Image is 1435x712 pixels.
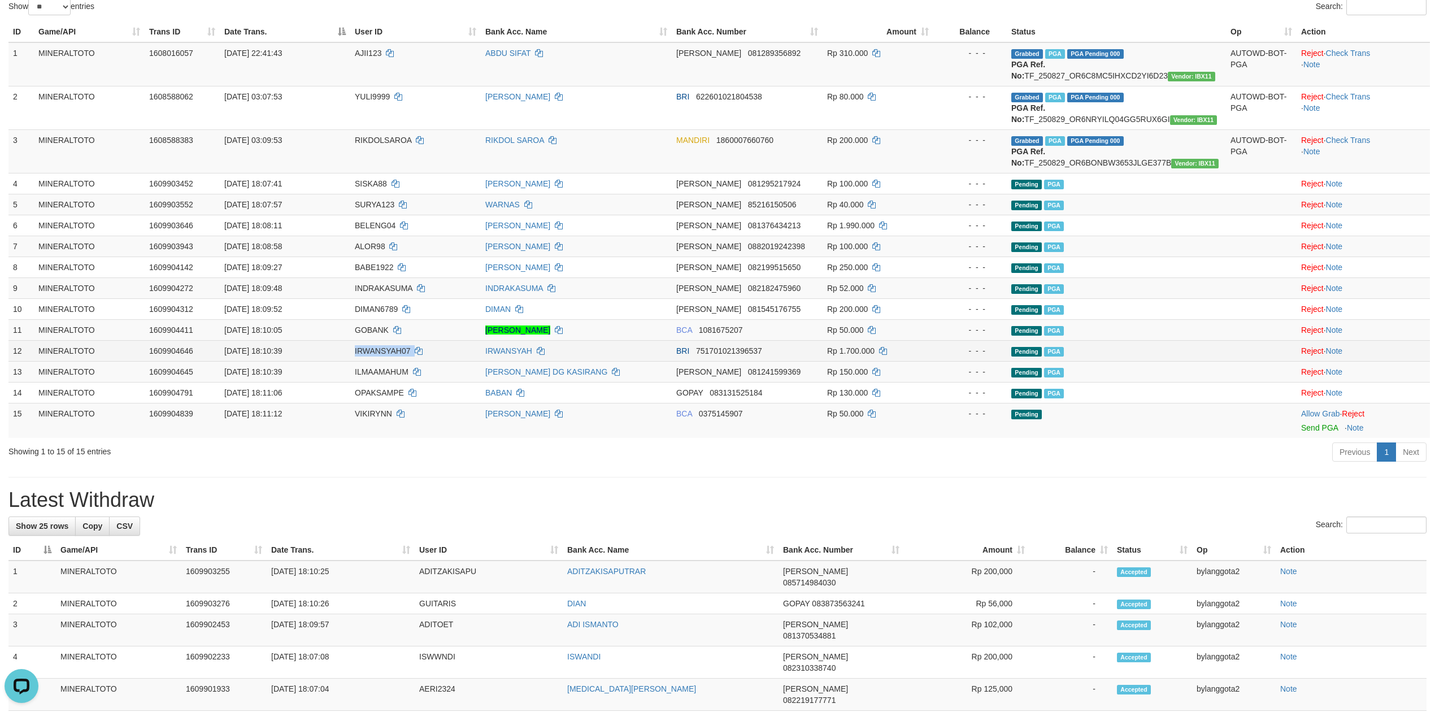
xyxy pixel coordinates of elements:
[34,257,145,277] td: MINERALTOTO
[8,361,34,382] td: 13
[1301,179,1324,188] a: Reject
[1011,284,1042,294] span: Pending
[563,540,779,561] th: Bank Acc. Name: activate to sort column ascending
[355,263,394,272] span: BABE1922
[676,200,741,209] span: [PERSON_NAME]
[1044,201,1064,210] span: Marked by bylanggota2
[1011,410,1042,419] span: Pending
[1303,60,1320,69] a: Note
[779,540,904,561] th: Bank Acc. Number: activate to sort column ascending
[1011,147,1045,167] b: PGA Ref. No:
[748,242,805,251] span: Copy 0882019242398 to clipboard
[1044,347,1064,357] span: PGA
[827,305,868,314] span: Rp 200.000
[904,540,1029,561] th: Amount: activate to sort column ascending
[116,522,133,531] span: CSV
[938,199,1002,210] div: - - -
[748,263,801,272] span: Copy 082199515650 to clipboard
[1044,242,1064,252] span: Marked by bylanggota2
[8,215,34,236] td: 6
[355,242,385,251] span: ALOR98
[224,409,282,418] span: [DATE] 18:11:12
[748,221,801,230] span: Copy 081376434213 to clipboard
[224,367,282,376] span: [DATE] 18:10:39
[1297,86,1430,129] td: · ·
[149,409,193,418] span: 1609904839
[149,305,193,314] span: 1609904312
[1301,221,1324,230] a: Reject
[34,403,145,438] td: MINERALTOTO
[1011,326,1042,336] span: Pending
[1395,442,1427,462] a: Next
[149,325,193,335] span: 1609904411
[8,403,34,438] td: 15
[1326,263,1343,272] a: Note
[1326,284,1343,293] a: Note
[181,540,267,561] th: Trans ID: activate to sort column ascending
[938,47,1002,59] div: - - -
[1326,346,1343,355] a: Note
[1326,136,1371,145] a: Check Trans
[1297,42,1430,86] td: · ·
[485,136,544,145] a: RIKDOL SAROA
[938,324,1002,336] div: - - -
[1326,221,1343,230] a: Note
[1280,599,1297,608] a: Note
[938,178,1002,189] div: - - -
[109,516,140,536] a: CSV
[827,92,864,101] span: Rp 80.000
[1301,49,1324,58] a: Reject
[676,305,741,314] span: [PERSON_NAME]
[1044,389,1064,398] span: PGA
[696,346,762,355] span: Copy 751701021396537 to clipboard
[827,409,864,418] span: Rp 50.000
[224,284,282,293] span: [DATE] 18:09:48
[149,242,193,251] span: 1609903943
[1011,242,1042,252] span: Pending
[34,298,145,319] td: MINERALTOTO
[485,388,512,397] a: BABAN
[1226,86,1297,129] td: AUTOWD-BOT-PGA
[1011,368,1042,377] span: Pending
[149,284,193,293] span: 1609904272
[355,409,392,418] span: VIKIRYNN
[1045,136,1065,146] span: Marked by bylanggota2
[485,49,530,58] a: ABDU SIFAT
[567,620,619,629] a: ADI ISMANTO
[355,92,390,101] span: YULI9999
[1045,93,1065,102] span: Marked by bylanggota2
[355,305,398,314] span: DIMAN6789
[149,367,193,376] span: 1609904645
[1301,325,1324,335] a: Reject
[224,388,282,397] span: [DATE] 18:11:06
[355,388,404,397] span: OPAKSAMPE
[1301,284,1324,293] a: Reject
[1044,305,1064,315] span: PGA
[1301,200,1324,209] a: Reject
[748,179,801,188] span: Copy 081295217924 to clipboard
[181,561,267,593] td: 1609903255
[938,134,1002,146] div: - - -
[224,136,282,145] span: [DATE] 03:09:53
[1011,222,1042,231] span: Pending
[149,346,193,355] span: 1609904646
[1301,305,1324,314] a: Reject
[1301,367,1324,376] a: Reject
[149,263,193,272] span: 1609904142
[1011,180,1042,189] span: Pending
[1226,129,1297,173] td: AUTOWD-BOT-PGA
[224,92,282,101] span: [DATE] 03:07:53
[1326,49,1371,58] a: Check Trans
[149,221,193,230] span: 1609903646
[8,441,589,457] div: Showing 1 to 15 of 15 entries
[1297,257,1430,277] td: ·
[1226,21,1297,42] th: Op: activate to sort column ascending
[224,221,282,230] span: [DATE] 18:08:11
[1280,567,1297,576] a: Note
[1297,298,1430,319] td: ·
[827,263,868,272] span: Rp 250.000
[149,200,193,209] span: 1609903552
[1377,442,1396,462] a: 1
[1326,367,1343,376] a: Note
[1297,21,1430,42] th: Action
